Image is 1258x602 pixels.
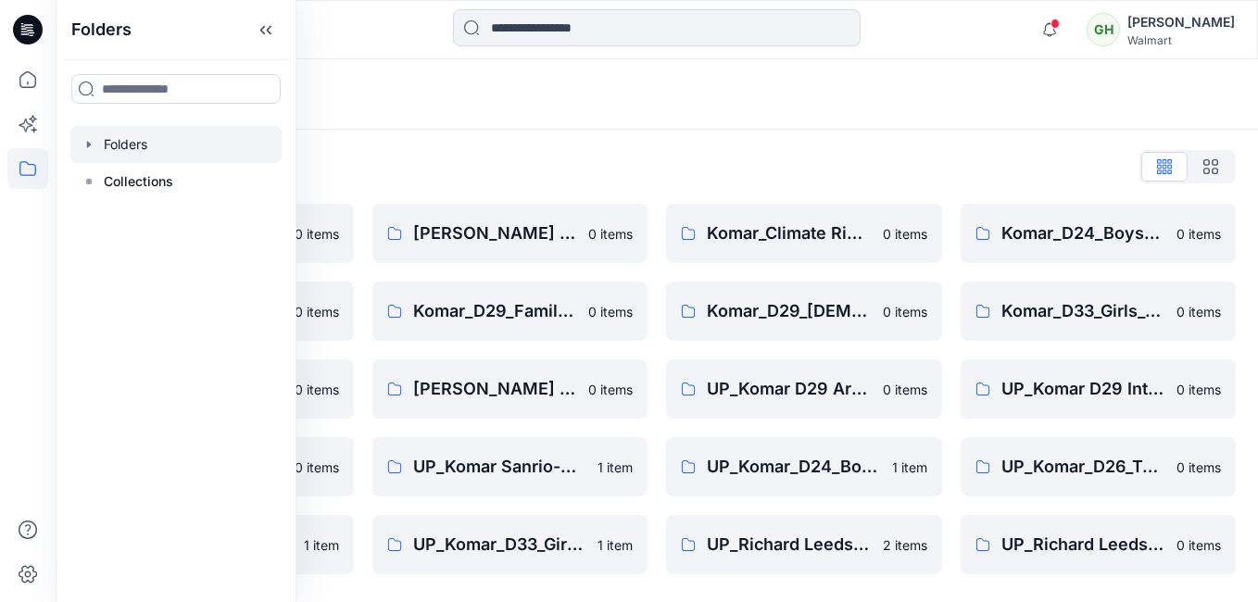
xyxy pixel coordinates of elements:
[961,204,1237,263] a: Komar_D24_Boys_Sleep0 items
[892,458,927,477] p: 1 item
[1127,11,1235,33] div: [PERSON_NAME]
[304,535,339,555] p: 1 item
[1001,376,1166,402] p: UP_Komar D29 Intimates
[1176,380,1221,399] p: 0 items
[1001,532,1166,558] p: UP_Richard Leeds D29 [DEMOGRAPHIC_DATA] License Sleep
[961,282,1237,341] a: Komar_D33_Girls_Sleep0 items
[961,515,1237,574] a: UP_Richard Leeds D29 [DEMOGRAPHIC_DATA] License Sleep0 items
[1176,535,1221,555] p: 0 items
[1176,458,1221,477] p: 0 items
[666,359,942,419] a: UP_Komar D29 Aria Sleep0 items
[666,515,942,574] a: UP_Richard Leeds D29 [DEMOGRAPHIC_DATA] Fashion Sleep2 items
[372,515,648,574] a: UP_Komar_D33_Girls_Sleep1 item
[707,376,872,402] p: UP_Komar D29 Aria Sleep
[707,220,872,246] p: Komar_Climate Right_D29 [DEMOGRAPHIC_DATA] Layering
[372,204,648,263] a: [PERSON_NAME] Kid's Sleep Basics D24 & D330 items
[295,458,339,477] p: 0 items
[1001,298,1166,324] p: Komar_D33_Girls_Sleep
[666,282,942,341] a: Komar_D29_[DEMOGRAPHIC_DATA]_Sleep0 items
[295,302,339,321] p: 0 items
[413,220,578,246] p: [PERSON_NAME] Kid's Sleep Basics D24 & D33
[588,380,633,399] p: 0 items
[1001,454,1166,480] p: UP_Komar_D26_Toddler_Sleep
[295,380,339,399] p: 0 items
[1176,224,1221,244] p: 0 items
[707,298,872,324] p: Komar_D29_[DEMOGRAPHIC_DATA]_Sleep
[1001,220,1166,246] p: Komar_D24_Boys_Sleep
[295,224,339,244] p: 0 items
[413,298,578,324] p: Komar_D29_Family Sets_Sleep
[104,170,173,193] p: Collections
[666,437,942,496] a: UP_Komar_D24_Boys_Sleep1 item
[413,376,578,402] p: [PERSON_NAME] D29 [PERSON_NAME] License Sleep
[1176,302,1221,321] p: 0 items
[707,532,872,558] p: UP_Richard Leeds D29 [DEMOGRAPHIC_DATA] Fashion Sleep
[883,535,927,555] p: 2 items
[588,224,633,244] p: 0 items
[372,282,648,341] a: Komar_D29_Family Sets_Sleep0 items
[413,532,587,558] p: UP_Komar_D33_Girls_Sleep
[883,224,927,244] p: 0 items
[372,359,648,419] a: [PERSON_NAME] D29 [PERSON_NAME] License Sleep0 items
[707,454,881,480] p: UP_Komar_D24_Boys_Sleep
[413,454,587,480] p: UP_Komar Sanrio-Hello Kitty D33 Girls Sleep
[883,380,927,399] p: 0 items
[961,359,1237,419] a: UP_Komar D29 Intimates0 items
[372,437,648,496] a: UP_Komar Sanrio-Hello Kitty D33 Girls Sleep1 item
[666,204,942,263] a: Komar_Climate Right_D29 [DEMOGRAPHIC_DATA] Layering0 items
[883,302,927,321] p: 0 items
[961,437,1237,496] a: UP_Komar_D26_Toddler_Sleep0 items
[588,302,633,321] p: 0 items
[598,535,633,555] p: 1 item
[1127,33,1235,47] div: Walmart
[1087,13,1120,46] div: GH
[598,458,633,477] p: 1 item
